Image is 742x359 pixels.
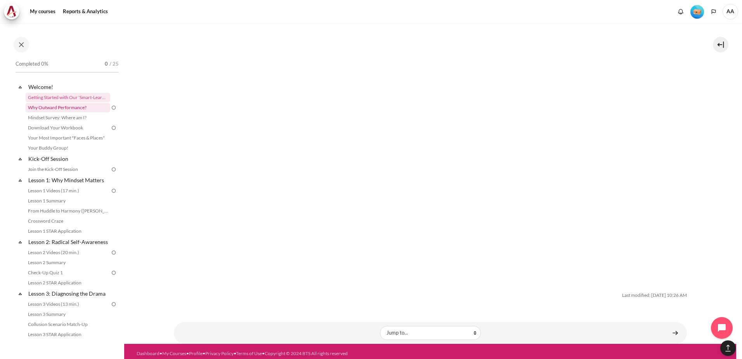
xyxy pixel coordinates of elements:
[110,104,117,111] img: To do
[105,60,108,68] span: 0
[205,350,234,356] a: Privacy Policy
[26,186,110,195] a: Lesson 1 Videos (17 min.)
[687,4,707,19] a: Level #1
[4,4,23,19] a: Architeck Architeck
[26,330,110,339] a: Lesson 3 STAR Application
[189,350,203,356] a: Profile
[26,216,110,226] a: Crossword Craze
[26,165,110,174] a: Join the Kick-Off Session
[110,301,117,308] img: To do
[265,350,348,356] a: Copyright © 2024 BTS All rights reserved
[723,4,738,19] span: AA
[16,83,24,91] span: Collapse
[110,249,117,256] img: To do
[110,187,117,194] img: To do
[26,248,110,257] a: Lesson 2 Videos (20 min.)
[690,4,704,19] div: Level #1
[26,143,110,153] a: Your Buddy Group!
[162,350,186,356] a: My Courses
[26,196,110,206] a: Lesson 1 Summary
[26,310,110,319] a: Lesson 3 Summary
[26,123,110,132] a: Download Your Workbook
[137,350,464,357] div: • • • • •
[110,166,117,173] img: To do
[27,288,110,299] a: Lesson 3: Diagnosing the Drama
[720,340,736,356] button: [[backtotopbutton]]
[16,290,24,298] span: Collapse
[27,4,58,19] a: My courses
[16,176,24,184] span: Collapse
[26,258,110,267] a: Lesson 2 Summary
[174,292,687,299] div: Last modified: [DATE] 10:26 AM
[236,350,262,356] a: Terms of Use
[26,103,110,112] a: Why Outward Performance?
[708,6,719,17] button: Languages
[26,268,110,277] a: Check-Up Quiz 1
[26,93,110,102] a: Getting Started with Our 'Smart-Learning' Platform
[16,238,24,246] span: Collapse
[26,113,110,122] a: Mindset Survey: Where am I?
[667,325,683,340] a: Why Outward Performance? ►
[27,237,110,247] a: Lesson 2: Radical Self-Awareness
[26,278,110,288] a: Lesson 2 STAR Application
[6,6,17,17] img: Architeck
[27,82,110,92] a: Welcome!
[26,227,110,236] a: Lesson 1 STAR Application
[26,300,110,309] a: Lesson 3 Videos (13 min.)
[109,60,119,68] span: / 25
[675,6,687,17] div: Show notification window with no new notifications
[27,153,110,164] a: Kick-Off Session
[26,133,110,143] a: Your Most Important "Faces & Places"
[26,206,110,216] a: From Huddle to Harmony ([PERSON_NAME]'s Story)
[60,4,111,19] a: Reports & Analytics
[110,269,117,276] img: To do
[16,60,48,68] span: Completed 0%
[26,320,110,329] a: Collusion Scenario Match-Up
[110,124,117,131] img: To do
[16,155,24,163] span: Collapse
[137,350,159,356] a: Dashboard
[723,4,738,19] a: User menu
[27,175,110,185] a: Lesson 1: Why Mindset Matters
[690,5,704,19] img: Level #1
